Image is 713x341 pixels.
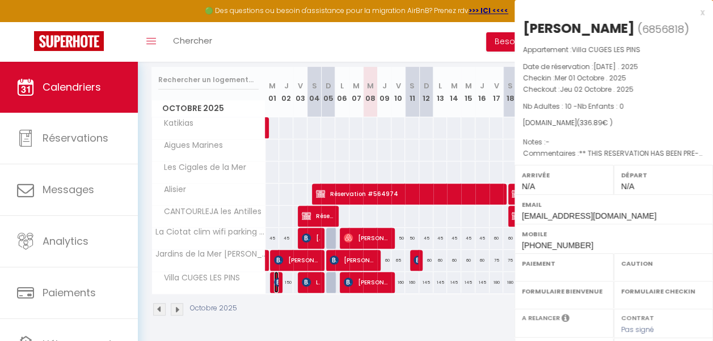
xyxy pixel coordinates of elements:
[523,19,635,37] div: [PERSON_NAME]
[523,44,704,56] p: Appartement :
[522,182,535,191] span: N/A
[577,101,624,111] span: Nb Enfants : 0
[546,137,550,147] span: -
[523,84,704,95] p: Checkout :
[522,228,706,240] label: Mobile
[621,182,634,191] span: N/A
[522,241,593,250] span: [PHONE_NUMBER]
[621,169,706,181] label: Départ
[555,73,626,83] span: Mer 01 Octobre . 2025
[523,73,704,84] p: Checkin :
[523,101,624,111] span: Nb Adultes : 10 -
[522,199,706,210] label: Email
[572,45,640,54] span: Villa CUGES LES PINS
[523,61,704,73] p: Date de réservation :
[593,62,638,71] span: [DATE] . 2025
[621,313,654,321] label: Contrat
[577,118,613,127] span: ( € )
[523,137,704,148] p: Notes :
[621,285,706,297] label: Formulaire Checkin
[522,169,606,181] label: Arrivée
[514,6,704,19] div: x
[621,258,706,269] label: Caution
[562,313,569,326] i: Sélectionner OUI si vous souhaiter envoyer les séquences de messages post-checkout
[580,118,602,127] span: 336.89
[523,118,704,129] div: [DOMAIN_NAME]
[621,325,654,334] span: Pas signé
[638,21,689,37] span: ( )
[522,258,606,269] label: Paiement
[522,211,656,220] span: [EMAIL_ADDRESS][DOMAIN_NAME]
[523,148,704,159] p: Commentaires :
[522,313,560,323] label: A relancer
[560,84,634,94] span: Jeu 02 Octobre . 2025
[642,22,684,36] span: 6856818
[522,285,606,297] label: Formulaire Bienvenue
